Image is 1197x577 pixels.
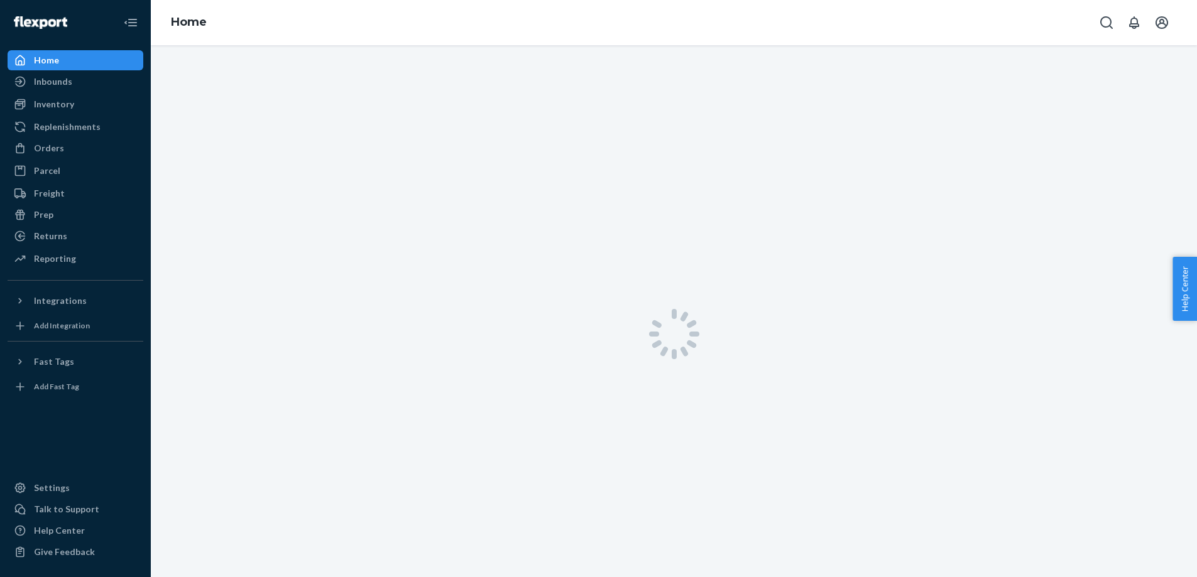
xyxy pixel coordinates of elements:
button: Talk to Support [8,499,143,519]
ol: breadcrumbs [161,4,217,41]
a: Orders [8,138,143,158]
div: Give Feedback [34,546,95,558]
button: Give Feedback [8,542,143,562]
a: Freight [8,183,143,203]
a: Inventory [8,94,143,114]
div: Inbounds [34,75,72,88]
a: Replenishments [8,117,143,137]
div: Add Integration [34,320,90,331]
a: Home [171,15,207,29]
a: Add Integration [8,316,143,336]
div: Fast Tags [34,355,74,368]
div: Home [34,54,59,67]
a: Help Center [8,520,143,541]
div: Reporting [34,252,76,265]
button: Integrations [8,291,143,311]
div: Integrations [34,294,87,307]
div: Add Fast Tag [34,381,79,392]
a: Returns [8,226,143,246]
button: Open account menu [1149,10,1174,35]
button: Close Navigation [118,10,143,35]
div: Freight [34,187,65,200]
button: Open Search Box [1094,10,1119,35]
div: Parcel [34,164,60,177]
img: Flexport logo [14,16,67,29]
div: Talk to Support [34,503,99,515]
div: Help Center [34,524,85,537]
button: Fast Tags [8,352,143,372]
div: Orders [34,142,64,154]
a: Parcel [8,161,143,181]
div: Prep [34,208,53,221]
a: Inbounds [8,72,143,92]
a: Home [8,50,143,70]
div: Settings [34,482,70,494]
button: Help Center [1172,257,1197,321]
a: Add Fast Tag [8,377,143,397]
a: Reporting [8,249,143,269]
a: Settings [8,478,143,498]
div: Replenishments [34,121,101,133]
div: Returns [34,230,67,242]
div: Inventory [34,98,74,111]
button: Open notifications [1122,10,1147,35]
a: Prep [8,205,143,225]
